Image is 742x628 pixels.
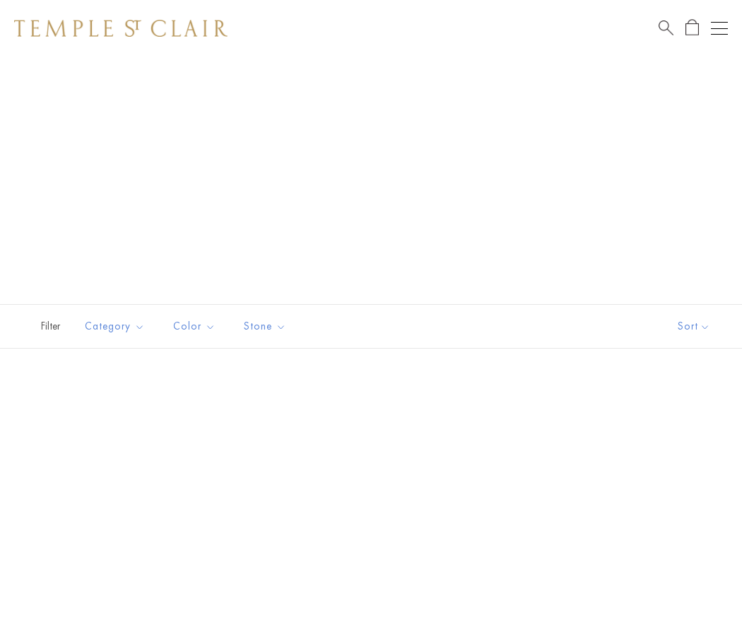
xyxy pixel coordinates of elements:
[163,310,226,342] button: Color
[166,318,226,335] span: Color
[74,310,155,342] button: Category
[14,20,228,37] img: Temple St. Clair
[237,318,297,335] span: Stone
[646,305,742,348] button: Show sort by
[685,19,699,37] a: Open Shopping Bag
[659,19,673,37] a: Search
[233,310,297,342] button: Stone
[711,20,728,37] button: Open navigation
[78,318,155,335] span: Category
